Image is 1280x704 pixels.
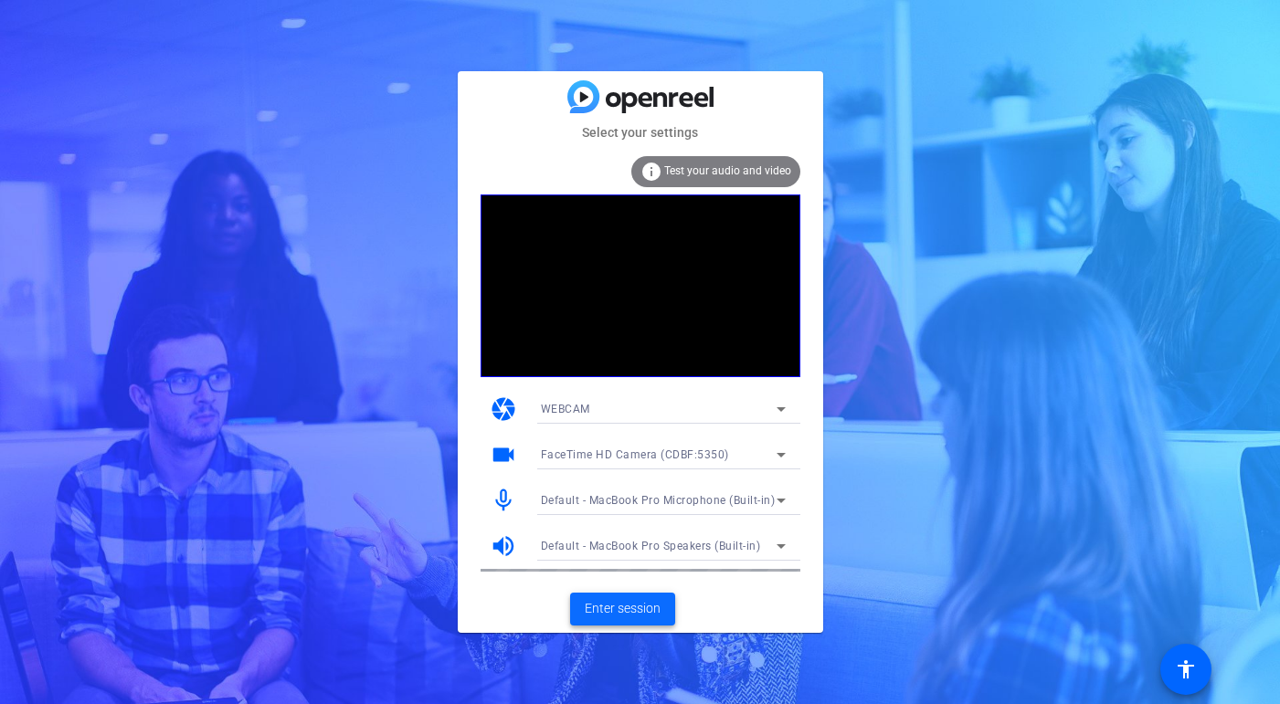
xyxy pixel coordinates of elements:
mat-icon: info [640,161,662,183]
span: FaceTime HD Camera (CDBF:5350) [541,448,729,461]
mat-icon: videocam [490,441,517,468]
span: Test your audio and video [664,164,791,177]
span: Enter session [585,599,661,618]
mat-icon: volume_up [490,532,517,560]
img: blue-gradient.svg [567,80,714,112]
button: Enter session [570,593,675,625]
span: WEBCAM [541,403,590,415]
mat-icon: camera [490,395,517,423]
mat-icon: mic_none [490,487,517,514]
mat-card-subtitle: Select your settings [458,122,823,142]
span: Default - MacBook Pro Speakers (Built-in) [541,540,761,552]
span: Default - MacBook Pro Microphone (Built-in) [541,494,776,507]
mat-icon: accessibility [1175,658,1197,680]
